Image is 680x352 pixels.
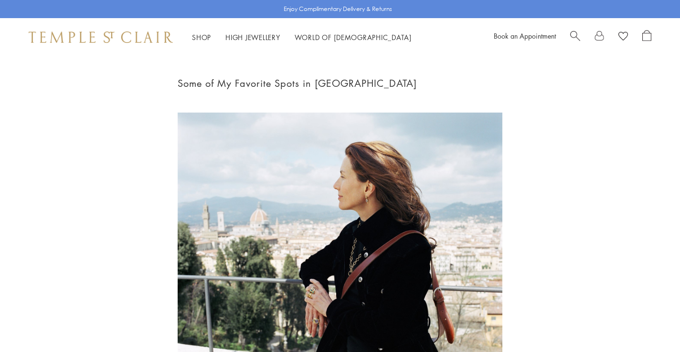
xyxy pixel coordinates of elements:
a: Search [570,30,580,44]
nav: Main navigation [192,31,412,43]
a: High JewelleryHigh Jewellery [225,32,280,42]
a: Open Shopping Bag [642,30,651,44]
a: Book an Appointment [494,31,556,41]
a: ShopShop [192,32,211,42]
iframe: Gorgias live chat messenger [632,307,670,342]
p: Enjoy Complimentary Delivery & Returns [284,4,392,14]
h1: Some of My Favorite Spots in [GEOGRAPHIC_DATA] [178,75,502,91]
a: World of [DEMOGRAPHIC_DATA]World of [DEMOGRAPHIC_DATA] [295,32,412,42]
img: Temple St. Clair [29,31,173,43]
a: View Wishlist [618,30,628,44]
